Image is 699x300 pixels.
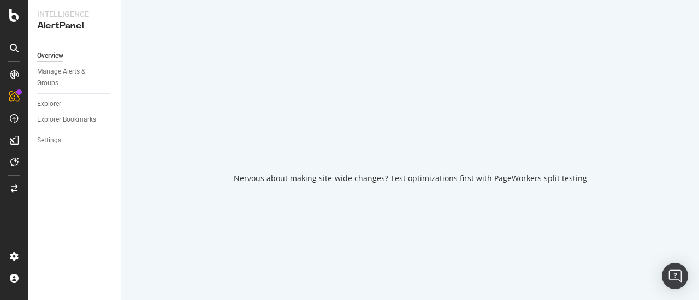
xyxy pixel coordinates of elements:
div: AlertPanel [37,20,112,32]
a: Overview [37,50,113,62]
div: Explorer Bookmarks [37,114,96,125]
a: Settings [37,135,113,146]
div: Open Intercom Messenger [662,263,688,289]
div: Settings [37,135,61,146]
a: Explorer [37,98,113,110]
a: Manage Alerts & Groups [37,66,113,89]
a: Explorer Bookmarks [37,114,113,125]
div: Overview [37,50,63,62]
div: Explorer [37,98,61,110]
div: Intelligence [37,9,112,20]
div: Nervous about making site-wide changes? Test optimizations first with PageWorkers split testing [234,173,587,184]
div: Manage Alerts & Groups [37,66,103,89]
div: animation [371,116,449,155]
